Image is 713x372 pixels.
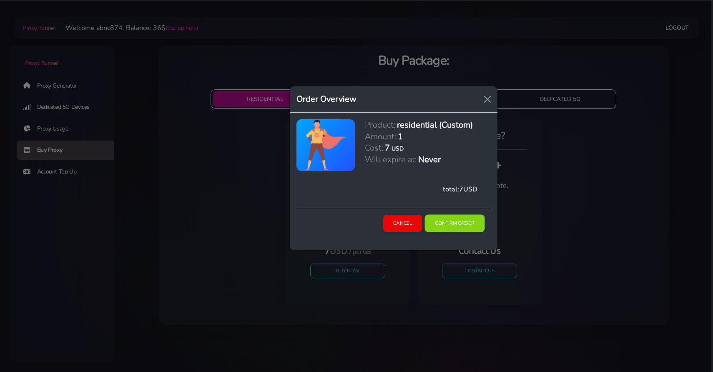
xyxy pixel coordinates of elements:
[385,142,390,153] h5: 7
[481,93,494,106] button: Close
[365,119,395,131] h5: Product:
[459,185,463,194] span: 7
[673,332,703,362] iframe: Webchat Widget
[365,154,417,165] h5: Will expire at:
[296,93,356,106] h5: Order Overview
[383,215,422,232] button: Cancel
[365,131,396,142] h5: Amount:
[398,131,403,142] h5: 1
[304,119,347,171] img: antenna.png
[443,185,477,194] span: total: USD
[365,142,383,153] h5: Cost:
[425,215,485,232] button: Confirm Order
[397,119,473,131] h5: residential (Custom)
[392,145,404,153] h6: USD
[418,154,441,165] h5: Never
